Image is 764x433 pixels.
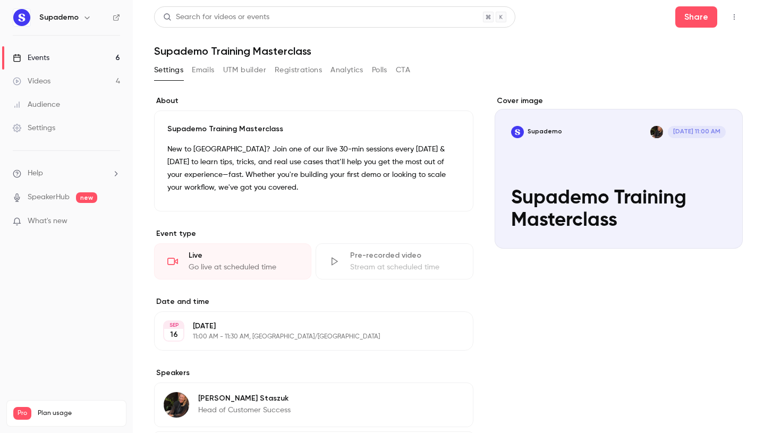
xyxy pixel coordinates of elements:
[164,321,183,329] div: SEP
[193,333,417,341] p: 11:00 AM - 11:30 AM, [GEOGRAPHIC_DATA]/[GEOGRAPHIC_DATA]
[28,192,70,203] a: SpeakerHub
[495,96,743,249] section: Cover image
[675,6,717,28] button: Share
[396,62,410,79] button: CTA
[13,9,30,26] img: Supademo
[28,168,43,179] span: Help
[163,12,269,23] div: Search for videos or events
[154,383,473,427] div: Paulina Staszuk[PERSON_NAME] StaszukHead of Customer Success
[154,368,473,378] label: Speakers
[154,62,183,79] button: Settings
[167,143,460,194] p: New to [GEOGRAPHIC_DATA]? Join one of our live 30-min sessions every [DATE] & [DATE] to learn tip...
[167,124,460,134] p: Supademo Training Masterclass
[189,262,298,273] div: Go live at scheduled time
[495,96,743,106] label: Cover image
[28,216,67,227] span: What's new
[38,409,120,418] span: Plan usage
[39,12,79,23] h6: Supademo
[107,217,120,226] iframe: Noticeable Trigger
[198,393,291,404] p: [PERSON_NAME] Staszuk
[330,62,363,79] button: Analytics
[154,228,473,239] p: Event type
[13,123,55,133] div: Settings
[154,296,473,307] label: Date and time
[154,96,473,106] label: About
[275,62,322,79] button: Registrations
[164,392,189,418] img: Paulina Staszuk
[13,53,49,63] div: Events
[193,321,417,332] p: [DATE]
[316,243,473,279] div: Pre-recorded videoStream at scheduled time
[154,45,743,57] h1: Supademo Training Masterclass
[372,62,387,79] button: Polls
[192,62,214,79] button: Emails
[154,243,311,279] div: LiveGo live at scheduled time
[223,62,266,79] button: UTM builder
[76,192,97,203] span: new
[13,76,50,87] div: Videos
[198,405,291,415] p: Head of Customer Success
[13,407,31,420] span: Pro
[170,329,178,340] p: 16
[13,168,120,179] li: help-dropdown-opener
[350,262,460,273] div: Stream at scheduled time
[350,250,460,261] div: Pre-recorded video
[13,99,60,110] div: Audience
[189,250,298,261] div: Live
